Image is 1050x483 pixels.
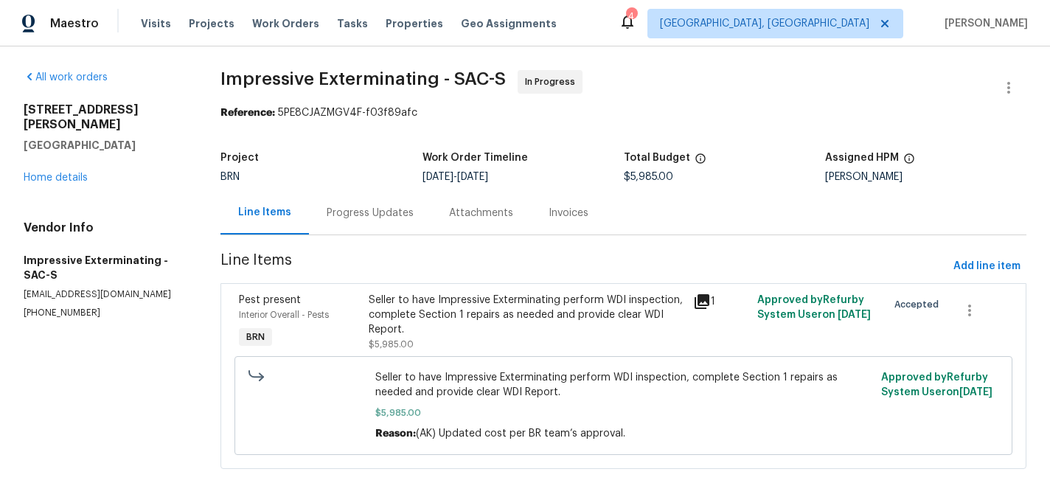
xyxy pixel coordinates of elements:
button: Add line item [948,253,1026,280]
span: Reason: [375,428,416,439]
span: $5,985.00 [624,172,673,182]
p: [PHONE_NUMBER] [24,307,185,319]
h5: Impressive Exterminating - SAC-S [24,253,185,282]
h5: Project [220,153,259,163]
a: Home details [24,173,88,183]
div: Invoices [549,206,588,220]
span: In Progress [525,74,581,89]
span: Projects [189,16,234,31]
div: 4 [626,9,636,24]
h2: [STREET_ADDRESS][PERSON_NAME] [24,102,185,132]
span: Approved by Refurby System User on [757,295,871,320]
span: Interior Overall - Pests [239,310,329,319]
span: Geo Assignments [461,16,557,31]
span: (AK) Updated cost per BR team’s approval. [416,428,625,439]
div: Line Items [238,205,291,220]
div: Seller to have Impressive Exterminating perform WDI inspection, complete Section 1 repairs as nee... [369,293,684,337]
span: Visits [141,16,171,31]
div: [PERSON_NAME] [825,172,1026,182]
span: Accepted [894,297,945,312]
div: 1 [693,293,749,310]
span: Approved by Refurby System User on [881,372,992,397]
span: [PERSON_NAME] [939,16,1028,31]
a: All work orders [24,72,108,83]
span: Pest present [239,295,301,305]
span: Seller to have Impressive Exterminating perform WDI inspection, complete Section 1 repairs as nee... [375,370,872,400]
span: Tasks [337,18,368,29]
div: Progress Updates [327,206,414,220]
div: 5PE8CJAZMGV4F-f03f89afc [220,105,1026,120]
span: Line Items [220,253,948,280]
span: Work Orders [252,16,319,31]
b: Reference: [220,108,275,118]
h5: [GEOGRAPHIC_DATA] [24,138,185,153]
span: Maestro [50,16,99,31]
span: - [423,172,488,182]
span: [DATE] [423,172,453,182]
span: Impressive Exterminating - SAC-S [220,70,506,88]
span: Add line item [953,257,1021,276]
div: Attachments [449,206,513,220]
span: [DATE] [457,172,488,182]
h4: Vendor Info [24,220,185,235]
span: BRN [240,330,271,344]
span: [GEOGRAPHIC_DATA], [GEOGRAPHIC_DATA] [660,16,869,31]
h5: Work Order Timeline [423,153,528,163]
span: [DATE] [838,310,871,320]
span: $5,985.00 [369,340,414,349]
span: [DATE] [959,387,992,397]
span: The hpm assigned to this work order. [903,153,915,172]
span: The total cost of line items that have been proposed by Opendoor. This sum includes line items th... [695,153,706,172]
h5: Assigned HPM [825,153,899,163]
p: [EMAIL_ADDRESS][DOMAIN_NAME] [24,288,185,301]
span: BRN [220,172,240,182]
span: $5,985.00 [375,406,872,420]
h5: Total Budget [624,153,690,163]
span: Properties [386,16,443,31]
